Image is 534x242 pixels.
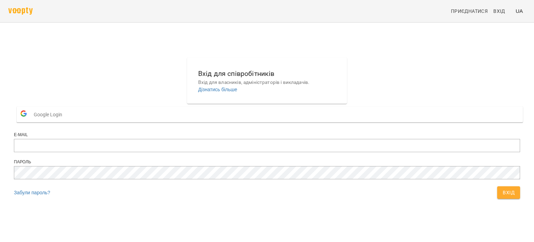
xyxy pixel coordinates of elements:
[513,5,526,17] button: UA
[516,7,523,15] span: UA
[14,190,50,195] a: Забули пароль?
[491,5,513,17] a: Вхід
[451,7,488,15] span: Приєднатися
[34,108,66,122] span: Google Login
[198,68,336,79] h6: Вхід для співробітників
[8,7,33,15] img: voopty.png
[503,188,515,197] span: Вхід
[14,132,520,138] div: E-mail
[493,7,505,15] span: Вхід
[448,5,491,17] a: Приєднатися
[193,63,341,99] button: Вхід для співробітниківВхід для власників, адміністраторів і викладачів.Дізнатись більше
[198,87,237,92] a: Дізнатись більше
[17,107,523,122] button: Google Login
[497,186,520,199] button: Вхід
[14,159,520,165] div: Пароль
[198,79,336,86] p: Вхід для власників, адміністраторів і викладачів.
